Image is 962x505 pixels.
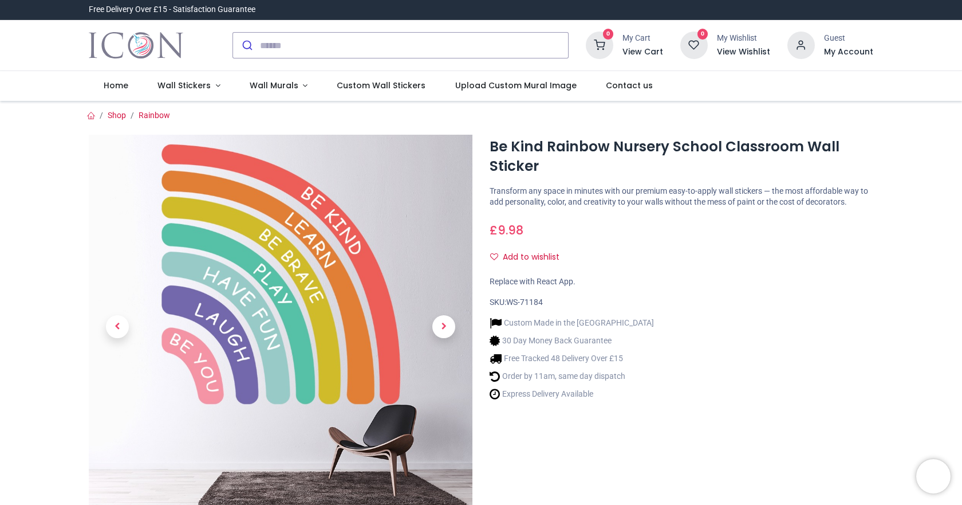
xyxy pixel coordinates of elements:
[104,80,128,91] span: Home
[490,317,654,329] li: Custom Made in the [GEOGRAPHIC_DATA]
[455,80,577,91] span: Upload Custom Mural Image
[89,4,255,15] div: Free Delivery Over £15 - Satisfaction Guarantee
[108,111,126,120] a: Shop
[697,29,708,40] sup: 0
[622,33,663,44] div: My Cart
[490,186,873,208] p: Transform any space in minutes with our premium easy-to-apply wall stickers — the most affordable...
[490,276,873,288] div: Replace with React App.
[824,33,873,44] div: Guest
[106,315,129,338] span: Previous
[717,46,770,58] a: View Wishlist
[233,33,260,58] button: Submit
[490,335,654,347] li: 30 Day Money Back Guarantee
[586,40,613,49] a: 0
[250,80,298,91] span: Wall Murals
[717,33,770,44] div: My Wishlist
[490,353,654,365] li: Free Tracked 48 Delivery Over £15
[139,111,170,120] a: Rainbow
[337,80,425,91] span: Custom Wall Stickers
[490,137,873,177] h1: Be Kind Rainbow Nursery School Classroom Wall Sticker
[490,253,498,261] i: Add to wishlist
[622,46,663,58] a: View Cart
[603,29,614,40] sup: 0
[89,29,183,61] img: Icon Wall Stickers
[490,388,654,400] li: Express Delivery Available
[490,370,654,382] li: Order by 11am, same day dispatch
[633,4,873,15] iframe: Customer reviews powered by Trustpilot
[415,193,472,461] a: Next
[490,297,873,308] div: SKU:
[506,297,543,307] span: WS-71184
[432,315,455,338] span: Next
[89,193,146,461] a: Previous
[490,248,569,267] button: Add to wishlistAdd to wishlist
[143,71,235,101] a: Wall Stickers
[235,71,322,101] a: Wall Murals
[606,80,653,91] span: Contact us
[916,459,951,494] iframe: Brevo live chat
[498,222,523,238] span: 9.98
[824,46,873,58] a: My Account
[157,80,211,91] span: Wall Stickers
[490,222,523,238] span: £
[680,40,708,49] a: 0
[89,29,183,61] a: Logo of Icon Wall Stickers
